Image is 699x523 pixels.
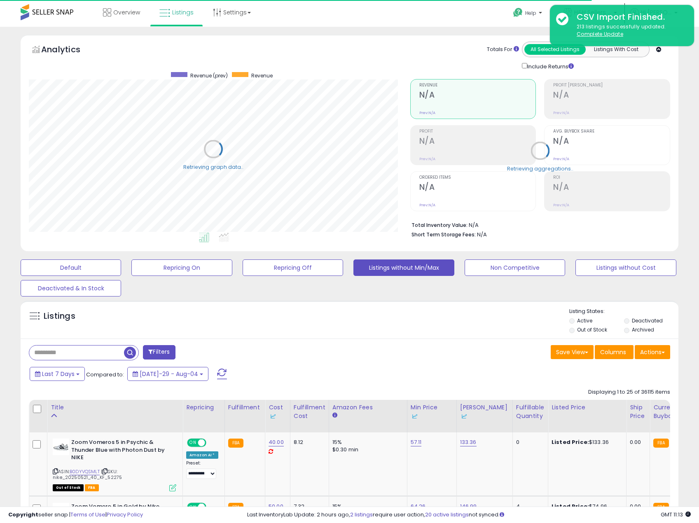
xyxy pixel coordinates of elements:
[635,345,670,359] button: Actions
[247,511,691,519] div: Last InventoryLab Update: 2 hours ago, require user action, not synced.
[269,412,277,420] img: InventoryLab Logo
[53,439,176,490] div: ASIN:
[507,1,550,27] a: Help
[653,503,669,512] small: FBA
[269,438,284,446] a: 40.00
[411,412,419,420] img: InventoryLab Logo
[71,503,171,513] b: Zoom Vomero 5 in Gold by Nike
[632,326,654,333] label: Archived
[524,44,586,55] button: All Selected Listings
[53,503,69,519] img: 31sz8Kff9nL._SL40_.jpg
[269,502,283,511] a: 50.00
[140,370,198,378] span: [DATE]-29 - Aug-04
[53,439,69,455] img: 41dtXwbhaLL._SL40_.jpg
[516,439,542,446] div: 0
[653,439,669,448] small: FBA
[513,7,523,18] i: Get Help
[53,484,84,491] span: All listings that are currently out of stock and unavailable for purchase on Amazon
[525,9,536,16] span: Help
[350,511,373,518] a: 2 listings
[630,403,646,420] div: Ship Price
[653,403,696,420] div: Current Buybox Price
[516,403,545,420] div: Fulfillable Quantity
[71,439,171,464] b: Zoom Vomeros 5 in Psychic & Thunder Blue with Photon Dust by NIKE
[205,439,218,446] span: OFF
[332,503,401,510] div: 15%
[70,511,105,518] a: Terms of Use
[53,468,122,481] span: | SKU: nike_20250521_40_KF_52275
[332,412,337,419] small: Amazon Fees.
[294,439,323,446] div: 8.12
[552,403,623,412] div: Listed Price
[632,317,663,324] label: Deactivated
[294,403,325,420] div: Fulfillment Cost
[183,163,243,170] div: Retrieving graph data..
[551,345,594,359] button: Save View
[552,438,589,446] b: Listed Price:
[552,439,620,446] div: $133.36
[228,503,243,512] small: FBA
[577,326,607,333] label: Out of Stock
[516,503,542,510] div: 4
[577,317,592,324] label: Active
[188,439,198,446] span: ON
[600,348,626,356] span: Columns
[42,370,75,378] span: Last 7 Days
[411,502,426,511] a: 64.26
[113,8,140,16] span: Overview
[661,511,691,518] span: 2025-08-12 11:13 GMT
[8,511,38,518] strong: Copyright
[630,503,643,510] div: 0.00
[86,371,124,378] span: Compared to:
[487,46,519,54] div: Totals For
[460,412,509,420] div: Some or all of the values in this column are provided from Inventory Lab.
[70,468,100,475] a: B0DYVQSMLT
[630,439,643,446] div: 0.00
[588,388,670,396] div: Displaying 1 to 25 of 36115 items
[507,165,573,172] div: Retrieving aggregations..
[41,44,96,57] h5: Analytics
[460,412,468,420] img: InventoryLab Logo
[332,403,404,412] div: Amazon Fees
[460,403,509,420] div: [PERSON_NAME]
[411,438,422,446] a: 57.11
[569,308,678,315] p: Listing States:
[570,11,688,23] div: CSV Import Finished.
[186,451,218,459] div: Amazon AI *
[516,61,584,71] div: Include Returns
[172,8,194,16] span: Listings
[411,412,453,420] div: Some or all of the values in this column are provided from Inventory Lab.
[411,403,453,420] div: Min Price
[21,259,121,276] button: Default
[353,259,454,276] button: Listings without Min/Max
[552,503,620,510] div: $74.96
[243,259,343,276] button: Repricing Off
[228,403,262,412] div: Fulfillment
[332,446,401,453] div: $0.30 min
[228,439,243,448] small: FBA
[575,259,676,276] button: Listings without Cost
[460,502,477,511] a: 146.99
[570,23,688,38] div: 213 listings successfully updated.
[85,484,99,491] span: FBA
[552,502,589,510] b: Listed Price:
[127,367,208,381] button: [DATE]-29 - Aug-04
[44,311,75,322] h5: Listings
[269,403,287,420] div: Cost
[30,367,85,381] button: Last 7 Days
[425,511,469,518] a: 20 active listings
[294,503,323,510] div: 7.32
[21,280,121,297] button: Deactivated & In Stock
[51,403,179,412] div: Title
[585,44,647,55] button: Listings With Cost
[143,345,175,360] button: Filters
[332,439,401,446] div: 15%
[107,511,143,518] a: Privacy Policy
[269,412,287,420] div: Some or all of the values in this column are provided from Inventory Lab.
[595,345,634,359] button: Columns
[465,259,565,276] button: Non Competitive
[186,460,218,479] div: Preset:
[186,403,221,412] div: Repricing
[460,438,477,446] a: 133.36
[131,259,232,276] button: Repricing On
